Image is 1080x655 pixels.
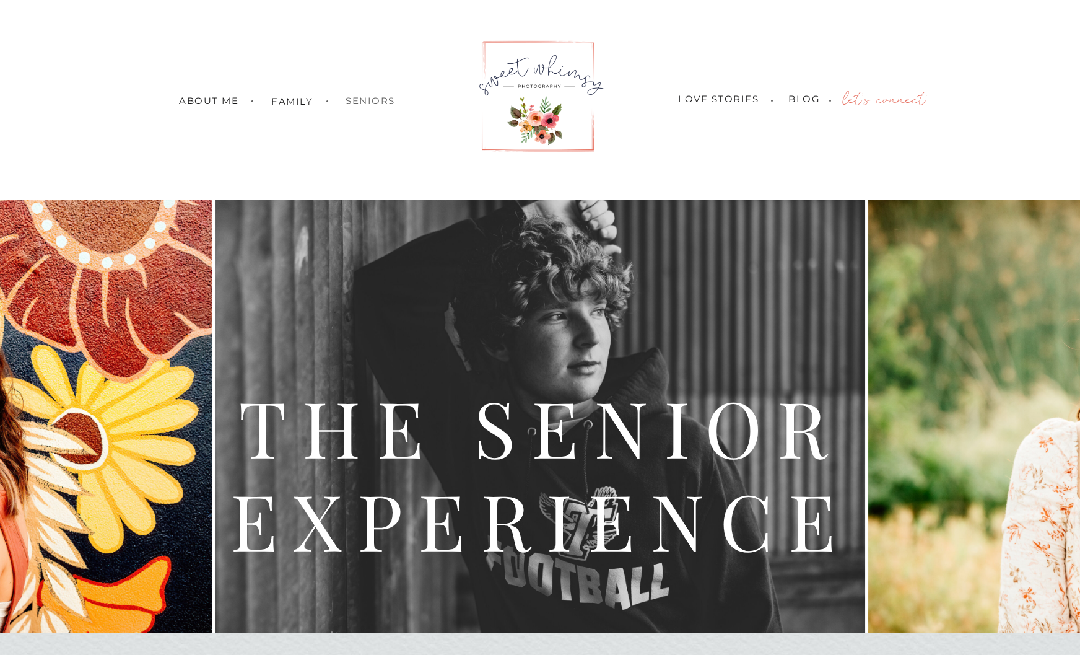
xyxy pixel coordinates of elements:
a: seniors [346,96,390,104]
h2: The Senior experience [53,380,1028,555]
a: love stories [675,94,762,106]
a: family [271,96,307,104]
a: blog [786,94,822,106]
a: about me [179,96,238,104]
a: let's connect [840,91,925,110]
